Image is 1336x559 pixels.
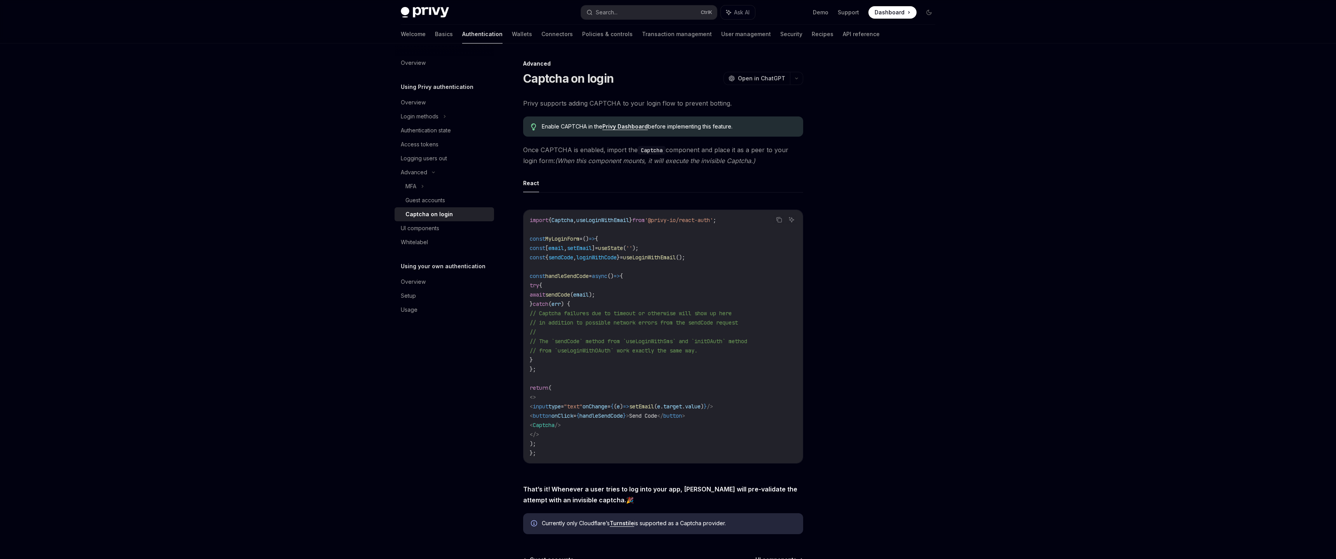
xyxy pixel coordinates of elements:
[602,123,648,130] a: Privy Dashboard
[405,182,416,191] div: MFA
[395,221,494,235] a: UI components
[738,75,785,82] span: Open in ChatGPT
[663,403,682,410] span: target
[570,291,573,298] span: (
[581,5,717,19] button: Search...CtrlK
[551,217,573,224] span: Captcha
[645,217,713,224] span: '@privy-io/react-auth'
[579,412,623,419] span: handleSendCode
[548,217,551,224] span: {
[676,254,685,261] span: ();
[596,8,618,17] div: Search...
[564,403,583,410] span: "text"
[530,328,536,335] span: //
[401,25,426,43] a: Welcome
[395,193,494,207] a: Guest accounts
[530,431,539,438] span: </>
[734,9,750,16] span: Ask AI
[707,403,713,410] span: />
[607,403,611,410] span: =
[401,140,438,149] div: Access tokens
[530,403,533,410] span: <
[533,412,551,419] span: button
[780,25,802,43] a: Security
[533,403,548,410] span: input
[530,347,698,354] span: // from `useLoginWithOAuth` work exactly the same way.
[626,245,632,252] span: ''
[405,196,445,205] div: Guest accounts
[548,254,573,261] span: sendCode
[531,520,539,528] svg: Info
[595,245,598,252] span: =
[539,282,542,289] span: {
[583,403,607,410] span: onChange
[541,25,573,43] a: Connectors
[395,207,494,221] a: Captcha on login
[632,245,638,252] span: );
[610,520,634,527] a: Turnstile
[531,123,536,130] svg: Tip
[685,403,701,410] span: value
[401,98,426,107] div: Overview
[551,300,561,307] span: err
[530,245,545,252] span: const
[786,215,797,225] button: Ask AI
[701,403,704,410] span: )
[530,235,545,242] span: const
[632,217,645,224] span: from
[551,412,573,419] span: onClick
[523,60,803,68] div: Advanced
[721,25,771,43] a: User management
[607,273,614,279] span: ()
[545,235,579,242] span: MyLoginForm
[774,215,784,225] button: Copy the contents from the code block
[545,254,548,261] span: {
[567,245,592,252] span: setEmail
[401,58,426,68] div: Overview
[598,245,623,252] span: useState
[545,291,570,298] span: sendCode
[843,25,880,43] a: API reference
[589,291,595,298] span: );
[923,6,935,19] button: Toggle dark mode
[682,403,685,410] span: .
[561,300,570,307] span: ) {
[401,291,416,300] div: Setup
[530,394,536,401] span: <>
[812,25,833,43] a: Recipes
[576,254,617,261] span: loginWithCode
[523,144,803,166] span: Once CAPTCHA is enabled, import the component and place it as a peer to your login form:
[530,412,533,419] span: <
[573,217,576,224] span: ,
[395,137,494,151] a: Access tokens
[564,245,567,252] span: ,
[654,403,657,410] span: (
[701,9,712,16] span: Ctrl K
[523,484,803,505] span: 🎉
[561,403,564,410] span: =
[530,273,545,279] span: const
[592,245,595,252] span: ]
[462,25,503,43] a: Authentication
[401,238,428,247] div: Whitelabel
[548,300,551,307] span: (
[617,254,620,261] span: }
[582,25,633,43] a: Policies & controls
[573,254,576,261] span: ,
[530,254,545,261] span: const
[576,217,629,224] span: useLoginWithEmail
[663,412,682,419] span: button
[589,235,595,242] span: =>
[530,291,545,298] span: await
[638,146,666,155] code: Captcha
[435,25,453,43] a: Basics
[623,245,626,252] span: (
[542,519,795,527] span: Currently only Cloudflare’s is supported as a Captcha provider.
[530,366,536,373] span: };
[813,9,828,16] a: Demo
[838,9,859,16] a: Support
[595,235,598,242] span: {
[548,245,564,252] span: email
[401,126,451,135] div: Authentication state
[589,273,592,279] span: =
